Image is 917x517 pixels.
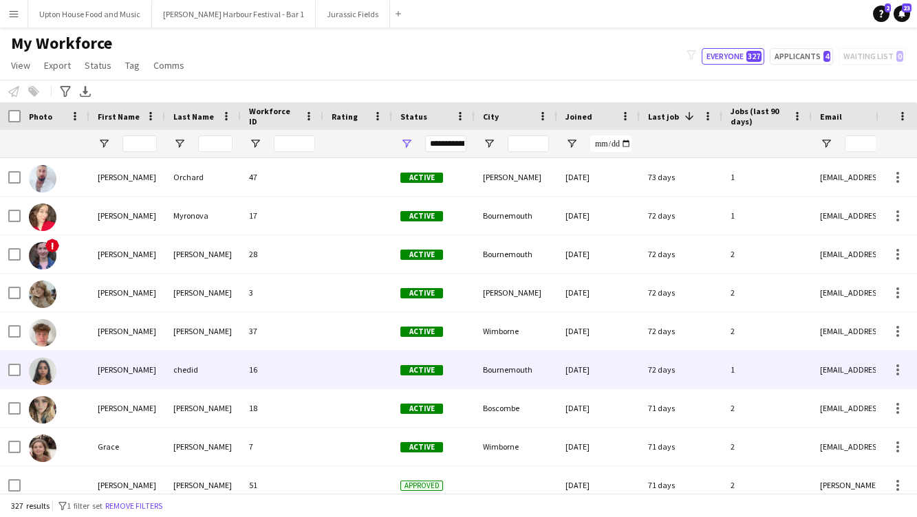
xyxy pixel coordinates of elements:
[125,59,140,71] span: Tag
[11,33,112,54] span: My Workforce
[590,135,632,152] input: Joined Filter Input
[746,51,762,62] span: 327
[148,56,190,74] a: Comms
[39,56,76,74] a: Export
[475,312,557,350] div: Wimborne
[122,135,157,152] input: First Name Filter Input
[44,59,71,71] span: Export
[731,106,787,126] span: Jobs (last 90 days)
[722,235,812,273] div: 2
[89,235,165,273] div: [PERSON_NAME]
[722,274,812,311] div: 2
[11,59,30,71] span: View
[67,500,103,511] span: 1 filter set
[400,365,443,375] span: Active
[165,235,241,273] div: [PERSON_NAME]
[557,351,640,388] div: [DATE]
[640,235,722,273] div: 72 days
[165,158,241,196] div: Orchard
[640,428,722,465] div: 71 days
[241,466,323,504] div: 51
[165,274,241,311] div: [PERSON_NAME]
[152,1,316,27] button: [PERSON_NAME] Harbour Festival - Bar 1
[557,235,640,273] div: [DATE]
[722,197,812,234] div: 1
[241,428,323,465] div: 7
[640,274,722,311] div: 72 days
[475,197,557,234] div: Bournemouth
[249,106,299,126] span: Workforce ID
[241,197,323,234] div: 17
[89,351,165,388] div: [PERSON_NAME]
[557,158,640,196] div: [DATE]
[475,428,557,465] div: Wimborne
[902,3,911,12] span: 23
[400,173,443,183] span: Active
[153,59,184,71] span: Comms
[400,137,413,150] button: Open Filter Menu
[165,197,241,234] div: Myronova
[85,59,111,71] span: Status
[79,56,117,74] a: Status
[873,5,889,22] a: 2
[557,466,640,504] div: [DATE]
[640,466,722,504] div: 71 days
[165,389,241,427] div: [PERSON_NAME]
[400,111,427,122] span: Status
[241,274,323,311] div: 3
[89,312,165,350] div: [PERSON_NAME]
[77,83,94,100] app-action-btn: Export XLSX
[241,235,323,273] div: 28
[557,389,640,427] div: [DATE]
[640,351,722,388] div: 72 days
[475,389,557,427] div: Boscombe
[702,48,764,65] button: Everyone327
[29,357,56,385] img: rita chedid
[29,242,56,269] img: Ella Shipley
[103,498,165,514] button: Remove filters
[29,165,56,192] img: Jason Orchard
[57,83,74,100] app-action-btn: Advanced filters
[165,312,241,350] div: [PERSON_NAME]
[29,319,56,346] img: Jed Armstrong
[557,197,640,234] div: [DATE]
[89,389,165,427] div: [PERSON_NAME]
[557,428,640,465] div: [DATE]
[29,434,56,462] img: Grace Hetherington
[198,135,233,152] input: Last Name Filter Input
[648,111,679,122] span: Last job
[89,466,165,504] div: [PERSON_NAME]
[770,48,833,65] button: Applicants4
[508,135,549,152] input: City Filter Input
[241,158,323,196] div: 47
[274,135,315,152] input: Workforce ID Filter Input
[316,1,390,27] button: Jurassic Fields
[165,466,241,504] div: [PERSON_NAME]
[640,312,722,350] div: 72 days
[400,404,443,414] span: Active
[722,389,812,427] div: 2
[89,428,165,465] div: Grace
[483,137,495,150] button: Open Filter Menu
[722,428,812,465] div: 2
[28,1,152,27] button: Upton House Food and Music
[400,481,443,491] span: Approved
[820,111,842,122] span: Email
[640,197,722,234] div: 72 days
[400,442,443,452] span: Active
[475,351,557,388] div: Bournemouth
[885,3,891,12] span: 2
[557,274,640,311] div: [DATE]
[894,5,910,22] a: 23
[6,56,36,74] a: View
[249,137,261,150] button: Open Filter Menu
[400,327,443,337] span: Active
[640,389,722,427] div: 71 days
[98,111,140,122] span: First Name
[165,351,241,388] div: chedid
[241,312,323,350] div: 37
[89,274,165,311] div: [PERSON_NAME]
[173,111,214,122] span: Last Name
[29,203,56,231] img: Anastasia Myronova
[89,158,165,196] div: [PERSON_NAME]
